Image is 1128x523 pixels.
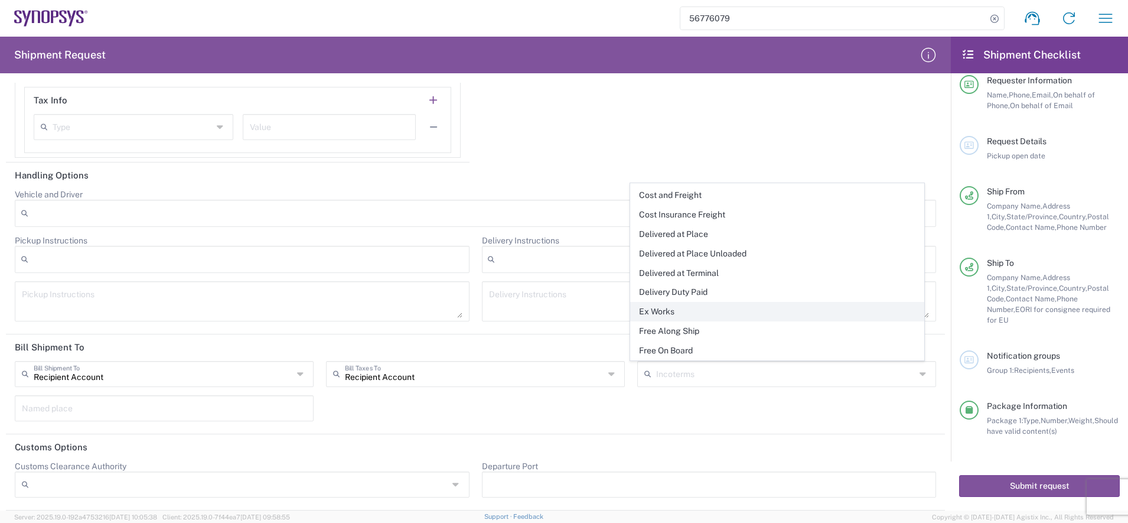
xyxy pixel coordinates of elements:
[1041,416,1068,425] span: Number,
[15,441,87,453] h2: Customs Options
[987,187,1025,196] span: Ship From
[631,206,924,224] span: Cost Insurance Freight
[987,273,1042,282] span: Company Name,
[14,48,106,62] h2: Shipment Request
[992,284,1006,293] span: City,
[1006,294,1057,303] span: Contact Name,
[15,235,87,246] label: Pickup Instructions
[987,258,1014,268] span: Ship To
[932,512,1114,522] span: Copyright © [DATE]-[DATE] Agistix Inc., All Rights Reserved
[15,461,126,472] label: Customs Clearance Authority
[162,514,290,521] span: Client: 2025.19.0-7f44ea7
[631,264,924,282] span: Delivered at Terminal
[1032,90,1053,99] span: Email,
[987,202,1042,210] span: Company Name,
[1006,284,1059,293] span: State/Province,
[15,170,89,181] h2: Handling Options
[1068,416,1094,425] span: Weight,
[482,235,559,246] label: Delivery Instructions
[987,351,1060,360] span: Notification groups
[1059,212,1087,221] span: Country,
[109,514,157,521] span: [DATE] 10:05:38
[992,212,1006,221] span: City,
[987,416,1023,425] span: Package 1:
[34,95,67,106] h2: Tax Info
[1014,366,1051,375] span: Recipients,
[631,225,924,243] span: Delivered at Place
[1010,101,1073,110] span: On behalf of Email
[631,303,924,321] span: Ex Works
[1057,223,1107,232] span: Phone Number
[240,514,290,521] span: [DATE] 09:58:55
[513,513,543,520] a: Feedback
[482,461,538,472] label: Departure Port
[987,90,1009,99] span: Name,
[1023,416,1041,425] span: Type,
[987,366,1014,375] span: Group 1:
[987,151,1045,160] span: Pickup open date
[987,401,1067,411] span: Package Information
[1059,284,1087,293] span: Country,
[631,342,924,360] span: Free On Board
[15,342,84,353] h2: Bill Shipment To
[959,475,1120,497] button: Submit request
[1006,212,1059,221] span: State/Province,
[631,283,924,301] span: Delivery Duty Paid
[1006,223,1057,232] span: Contact Name,
[987,76,1072,85] span: Requester Information
[14,514,157,521] span: Server: 2025.19.0-192a4753216
[680,7,986,30] input: Shipment, tracking or reference number
[484,513,514,520] a: Support
[1051,366,1074,375] span: Events
[1009,90,1032,99] span: Phone,
[631,322,924,340] span: Free Along Ship
[631,186,924,204] span: Cost and Freight
[631,245,924,263] span: Delivered at Place Unloaded
[15,189,83,200] label: Vehicle and Driver
[987,305,1110,324] span: EORI for consignee required for EU
[961,48,1081,62] h2: Shipment Checklist
[987,137,1047,146] span: Request Details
